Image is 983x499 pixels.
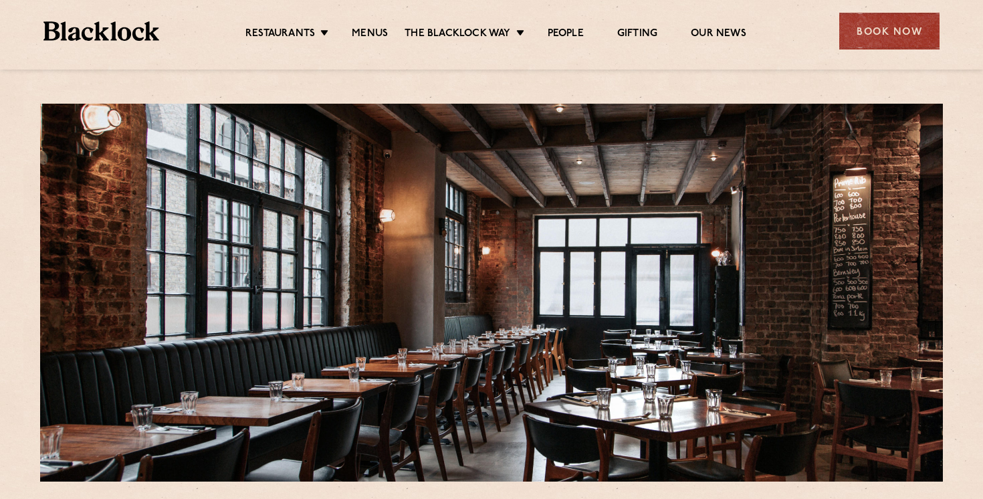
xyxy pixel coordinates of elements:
[839,13,940,49] div: Book Now
[617,27,657,42] a: Gifting
[352,27,388,42] a: Menus
[405,27,510,42] a: The Blacklock Way
[245,27,315,42] a: Restaurants
[43,21,159,41] img: BL_Textured_Logo-footer-cropped.svg
[548,27,584,42] a: People
[691,27,746,42] a: Our News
